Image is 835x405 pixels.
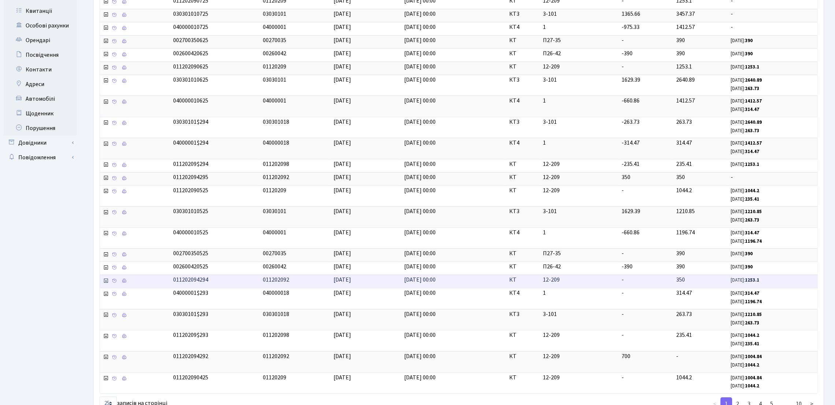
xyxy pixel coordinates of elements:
[4,121,77,135] a: Порушення
[731,140,762,146] small: [DATE]:
[676,331,692,339] span: 235.41
[173,276,208,284] span: 011202094294
[745,196,759,202] b: 235.41
[731,173,815,182] span: -
[676,207,695,215] span: 1210.85
[676,276,685,284] span: 350
[510,374,537,382] span: КТ
[173,331,208,339] span: 01120209$293
[745,217,759,223] b: 263.73
[263,76,286,84] span: 03030101
[676,139,692,147] span: 314.47
[622,263,633,271] span: -390
[263,276,289,284] span: 011202092
[173,139,208,147] span: 04000001$294
[333,228,351,237] span: [DATE]
[676,23,695,31] span: 1412.57
[676,374,692,382] span: 1044.2
[173,23,208,31] span: 040000010725
[731,196,759,202] small: [DATE]:
[404,310,436,318] span: [DATE] 00:00
[622,310,624,318] span: -
[173,173,208,181] span: 011202094295
[333,249,351,257] span: [DATE]
[404,263,436,271] span: [DATE] 00:00
[543,289,616,297] span: 1
[745,37,753,44] b: 390
[731,298,762,305] small: [DATE]:
[263,352,289,360] span: 011202092
[263,263,286,271] span: 00260042
[543,139,616,147] span: 1
[745,85,759,92] b: 263.73
[333,23,351,31] span: [DATE]
[333,49,351,57] span: [DATE]
[404,186,436,194] span: [DATE] 00:00
[745,353,762,360] b: 1004.84
[622,289,624,297] span: -
[731,217,759,223] small: [DATE]:
[622,207,640,215] span: 1629.39
[173,289,208,297] span: 04000001$293
[263,118,289,126] span: 030301018
[333,160,351,168] span: [DATE]
[263,331,289,339] span: 011202098
[622,63,624,71] span: -
[173,207,208,215] span: 030301010525
[745,250,753,257] b: 390
[510,331,537,339] span: КТ
[676,352,678,360] span: -
[263,49,286,57] span: 00260042
[404,160,436,168] span: [DATE] 00:00
[731,383,759,389] small: [DATE]:
[404,289,436,297] span: [DATE] 00:00
[676,228,695,237] span: 1196.74
[543,374,616,382] span: 12-209
[622,118,640,126] span: -263.73
[510,160,537,168] span: КТ
[543,207,616,216] span: 3-101
[731,37,753,44] small: [DATE]:
[510,276,537,284] span: КТ
[745,161,759,168] b: 1253.1
[676,186,692,194] span: 1044.2
[404,228,436,237] span: [DATE] 00:00
[745,238,762,245] b: 1196.74
[745,119,762,126] b: 2640.89
[510,118,537,126] span: КТ3
[404,49,436,57] span: [DATE] 00:00
[510,97,537,105] span: КТ4
[333,207,351,215] span: [DATE]
[731,187,759,194] small: [DATE]:
[745,98,762,104] b: 1412.57
[173,36,208,44] span: 002700350625
[333,10,351,18] span: [DATE]
[731,332,759,339] small: [DATE]:
[731,250,753,257] small: [DATE]:
[622,36,624,44] span: -
[731,208,762,215] small: [DATE]:
[404,331,436,339] span: [DATE] 00:00
[731,362,759,368] small: [DATE]:
[510,289,537,297] span: КТ4
[676,263,685,271] span: 390
[263,97,286,105] span: 04000001
[543,10,616,18] span: 3-101
[745,320,759,326] b: 263.73
[543,263,616,271] span: П26-42
[333,173,351,181] span: [DATE]
[404,207,436,215] span: [DATE] 00:00
[543,63,616,71] span: 12-209
[173,310,208,318] span: 03030101$293
[745,298,762,305] b: 1196.74
[263,310,289,318] span: 030301018
[622,49,633,57] span: -390
[510,228,537,237] span: КТ4
[4,150,77,165] a: Повідомлення
[622,352,630,360] span: 700
[676,63,692,71] span: 1253.1
[404,97,436,105] span: [DATE] 00:00
[676,118,692,126] span: 263.73
[622,139,640,147] span: -314.47
[333,118,351,126] span: [DATE]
